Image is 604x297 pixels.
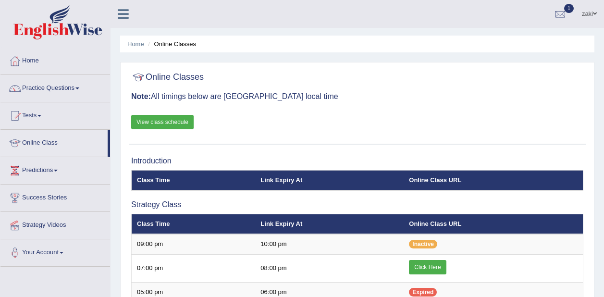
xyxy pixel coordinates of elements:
td: 10:00 pm [255,234,404,254]
li: Online Classes [146,39,196,49]
h2: Online Classes [131,70,204,85]
th: Online Class URL [404,170,583,190]
a: Practice Questions [0,75,110,99]
a: Home [0,48,110,72]
td: 07:00 pm [132,254,256,282]
a: Predictions [0,157,110,181]
a: Strategy Videos [0,212,110,236]
span: Inactive [409,240,437,248]
a: Tests [0,102,110,126]
a: Your Account [0,239,110,263]
span: 1 [564,4,574,13]
b: Note: [131,92,151,100]
a: Success Stories [0,185,110,209]
td: 09:00 pm [132,234,256,254]
h3: Introduction [131,157,583,165]
th: Link Expiry At [255,170,404,190]
a: Home [127,40,144,48]
th: Online Class URL [404,214,583,234]
h3: All timings below are [GEOGRAPHIC_DATA] local time [131,92,583,101]
th: Class Time [132,170,256,190]
h3: Strategy Class [131,200,583,209]
a: Online Class [0,130,108,154]
a: View class schedule [131,115,194,129]
td: 08:00 pm [255,254,404,282]
a: Click Here [409,260,446,274]
th: Link Expiry At [255,214,404,234]
span: Expired [409,288,437,297]
th: Class Time [132,214,256,234]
